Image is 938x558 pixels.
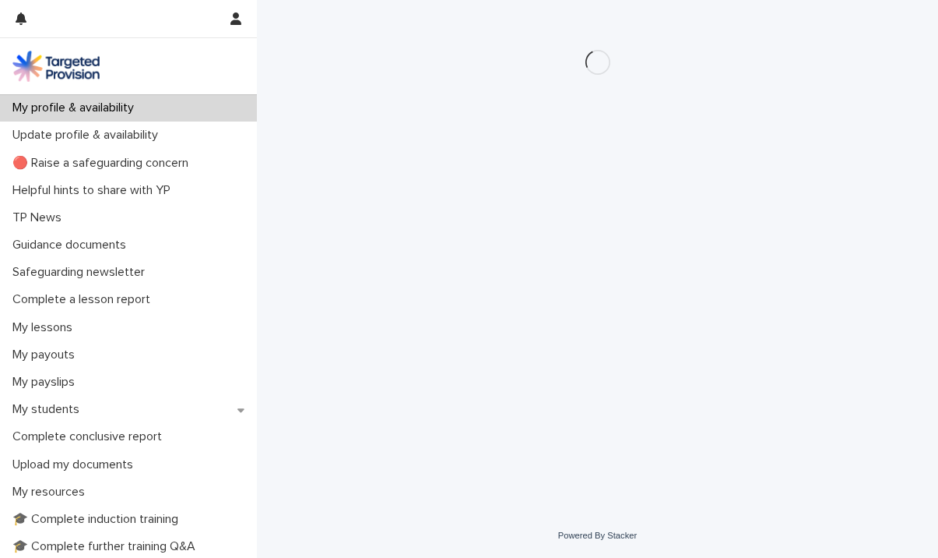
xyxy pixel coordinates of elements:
[6,402,92,417] p: My students
[6,429,174,444] p: Complete conclusive report
[6,101,146,115] p: My profile & availability
[6,265,157,280] p: Safeguarding newsletter
[6,348,87,362] p: My payouts
[6,512,191,527] p: 🎓 Complete induction training
[6,210,74,225] p: TP News
[6,292,163,307] p: Complete a lesson report
[6,238,139,253] p: Guidance documents
[6,320,85,335] p: My lessons
[6,128,170,143] p: Update profile & availability
[558,531,637,540] a: Powered By Stacker
[6,375,87,390] p: My payslips
[6,457,146,472] p: Upload my documents
[6,539,208,554] p: 🎓 Complete further training Q&A
[6,183,183,198] p: Helpful hints to share with YP
[6,485,97,500] p: My resources
[6,156,201,171] p: 🔴 Raise a safeguarding concern
[12,51,100,82] img: M5nRWzHhSzIhMunXDL62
